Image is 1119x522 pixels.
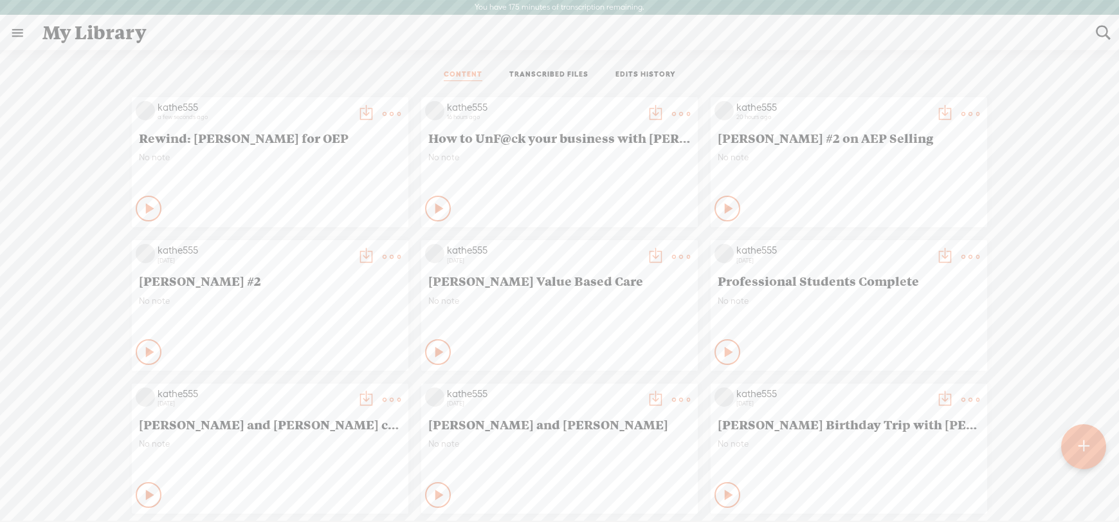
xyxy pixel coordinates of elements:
[718,273,980,288] span: Professional Students Complete
[447,113,640,121] div: 16 hours ago
[139,416,401,432] span: [PERSON_NAME] and [PERSON_NAME] complete
[718,295,980,306] span: No note
[158,244,350,257] div: kathe555
[714,101,734,120] img: videoLoading.png
[447,244,640,257] div: kathe555
[447,101,640,114] div: kathe555
[136,387,155,407] img: videoLoading.png
[139,295,401,306] span: No note
[714,244,734,263] img: videoLoading.png
[139,152,401,163] span: No note
[428,295,691,306] span: No note
[158,257,350,265] div: [DATE]
[428,152,691,163] span: No note
[425,387,444,407] img: videoLoading.png
[139,130,401,145] span: Rewind: [PERSON_NAME] for OEP
[736,113,929,121] div: 20 hours ago
[158,400,350,407] div: [DATE]
[425,244,444,263] img: videoLoading.png
[158,113,350,121] div: a few seconds ago
[714,387,734,407] img: videoLoading.png
[718,438,980,449] span: No note
[447,387,640,400] div: kathe555
[139,273,401,288] span: [PERSON_NAME] #2
[615,70,676,81] a: EDITS HISTORY
[428,130,691,145] span: How to UnF@ck your business with [PERSON_NAME] and [PERSON_NAME]
[718,130,980,145] span: [PERSON_NAME] #2 on AEP Selling
[447,400,640,407] div: [DATE]
[718,416,980,432] span: [PERSON_NAME] Birthday Trip with [PERSON_NAME]
[428,273,691,288] span: [PERSON_NAME] Value Based Care
[736,400,929,407] div: [DATE]
[158,101,350,114] div: kathe555
[509,70,588,81] a: TRANSCRIBED FILES
[33,16,1087,50] div: My Library
[444,70,482,81] a: CONTENT
[158,387,350,400] div: kathe555
[428,438,691,449] span: No note
[136,244,155,263] img: videoLoading.png
[718,152,980,163] span: No note
[736,244,929,257] div: kathe555
[736,257,929,265] div: [DATE]
[447,257,640,265] div: [DATE]
[736,101,929,114] div: kathe555
[475,3,644,13] label: You have 175 minutes of transcription remaining.
[736,387,929,400] div: kathe555
[139,438,401,449] span: No note
[136,101,155,120] img: videoLoading.png
[428,416,691,432] span: [PERSON_NAME] and [PERSON_NAME]
[425,101,444,120] img: videoLoading.png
